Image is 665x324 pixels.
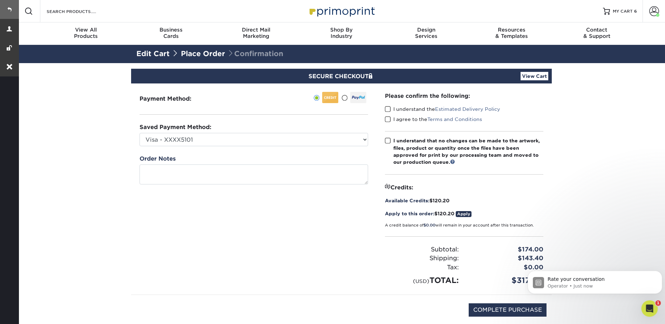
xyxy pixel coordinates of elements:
div: Shipping: [380,254,464,263]
a: DesignServices [384,22,469,45]
div: Subtotal: [380,245,464,254]
div: $0.00 [464,263,549,272]
img: Primoprint [306,4,376,19]
span: Shop By [299,27,384,33]
a: Direct MailMarketing [213,22,299,45]
small: (USD) [413,278,429,284]
span: 1 [656,300,661,306]
div: Please confirm the following: [385,92,543,100]
label: Order Notes [140,155,176,163]
label: I understand the [385,106,500,113]
span: Confirmation [227,49,283,58]
a: View Cart [521,72,548,80]
span: Apply to this order: [385,211,434,216]
iframe: Intercom notifications message [525,256,665,305]
div: Services [384,27,469,39]
div: $317.40 [464,275,549,286]
a: Contact& Support [554,22,639,45]
a: Apply [456,211,471,217]
span: Resources [469,27,554,33]
span: Contact [554,27,639,33]
h3: Payment Method: [140,95,209,102]
div: $143.40 [464,254,549,263]
label: I agree to the [385,116,482,123]
iframe: Google Customer Reviews [2,303,60,322]
a: View AllProducts [43,22,129,45]
div: I understand that no changes can be made to the artwork, files, product or quantity once the file... [393,137,543,166]
div: Industry [299,27,384,39]
img: DigiCert Secured Site Seal [136,303,171,324]
iframe: Intercom live chat [641,300,658,317]
div: Credits: [385,183,543,191]
span: 6 [634,9,637,14]
div: Tax: [380,263,464,272]
div: Marketing [213,27,299,39]
span: $0.00 [423,223,435,228]
div: $120.20 [385,197,543,204]
div: & Support [554,27,639,39]
a: Place Order [181,49,225,58]
span: Business [128,27,213,33]
a: Edit Cart [136,49,170,58]
div: & Templates [469,27,554,39]
label: Saved Payment Method: [140,123,211,131]
a: BusinessCards [128,22,213,45]
div: $120.20 [385,210,543,217]
a: Terms and Conditions [427,116,482,122]
div: Products [43,27,129,39]
small: A credit balance of will remain in your account after this transaction. [385,223,534,228]
input: COMPLETE PURCHASE [469,303,547,317]
a: Estimated Delivery Policy [435,106,500,112]
span: Direct Mail [213,27,299,33]
a: Resources& Templates [469,22,554,45]
span: MY CART [613,8,633,14]
span: SECURE CHECKOUT [308,73,374,80]
span: Design [384,27,469,33]
div: TOTAL: [380,275,464,286]
input: SEARCH PRODUCTS..... [46,7,114,15]
div: $174.00 [464,245,549,254]
a: Shop ByIndustry [299,22,384,45]
span: Available Credits: [385,198,429,203]
div: Cards [128,27,213,39]
span: View All [43,27,129,33]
